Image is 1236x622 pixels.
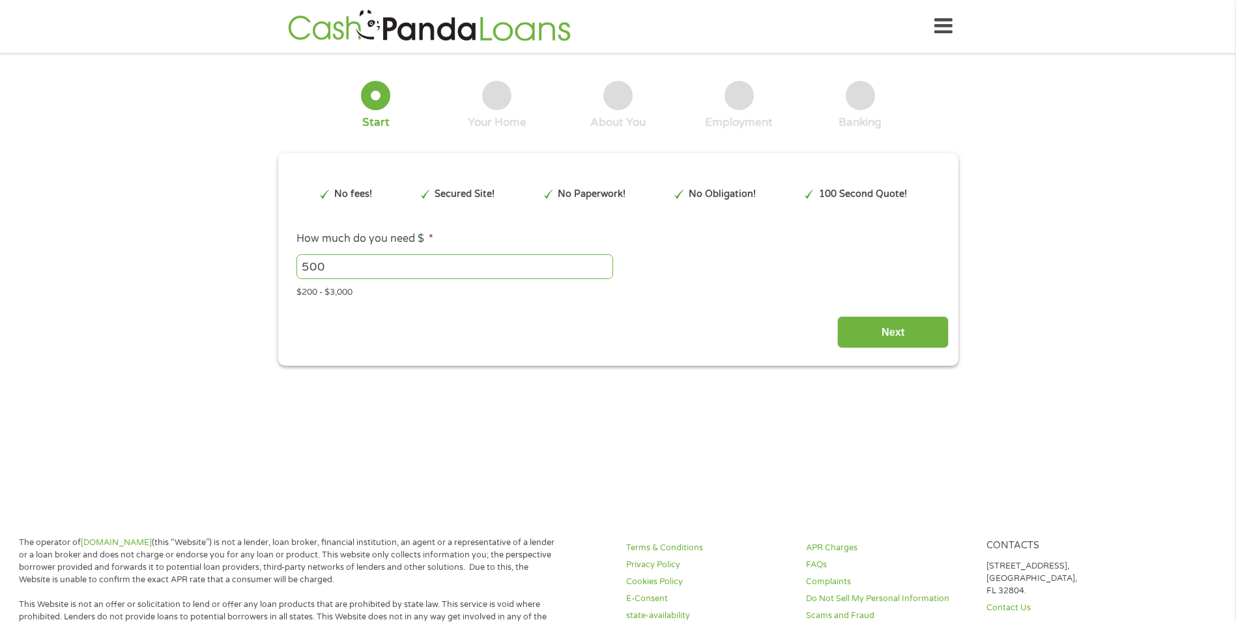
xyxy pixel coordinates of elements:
p: No Obligation! [689,187,756,201]
div: Start [362,115,390,130]
p: No fees! [334,187,372,201]
a: Privacy Policy [626,559,790,571]
p: [STREET_ADDRESS], [GEOGRAPHIC_DATA], FL 32804. [986,560,1151,597]
a: APR Charges [806,542,970,554]
div: About You [590,115,646,130]
p: No Paperwork! [558,187,625,201]
div: Employment [705,115,773,130]
a: Do Not Sell My Personal Information [806,593,970,605]
a: E-Consent [626,593,790,605]
h4: Contacts [986,540,1151,552]
a: Complaints [806,576,970,588]
p: Secured Site! [435,187,495,201]
a: Cookies Policy [626,576,790,588]
label: How much do you need $ [296,232,433,246]
p: The operator of (this “Website”) is not a lender, loan broker, financial institution, an agent or... [19,537,560,586]
a: [DOMAIN_NAME] [81,537,152,548]
a: Terms & Conditions [626,542,790,554]
img: GetLoanNow Logo [284,8,575,45]
div: Your Home [468,115,526,130]
div: Banking [839,115,882,130]
a: FAQs [806,559,970,571]
div: $200 - $3,000 [296,282,939,299]
a: Contact Us [986,602,1151,614]
input: Next [837,316,949,348]
p: 100 Second Quote! [819,187,907,201]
